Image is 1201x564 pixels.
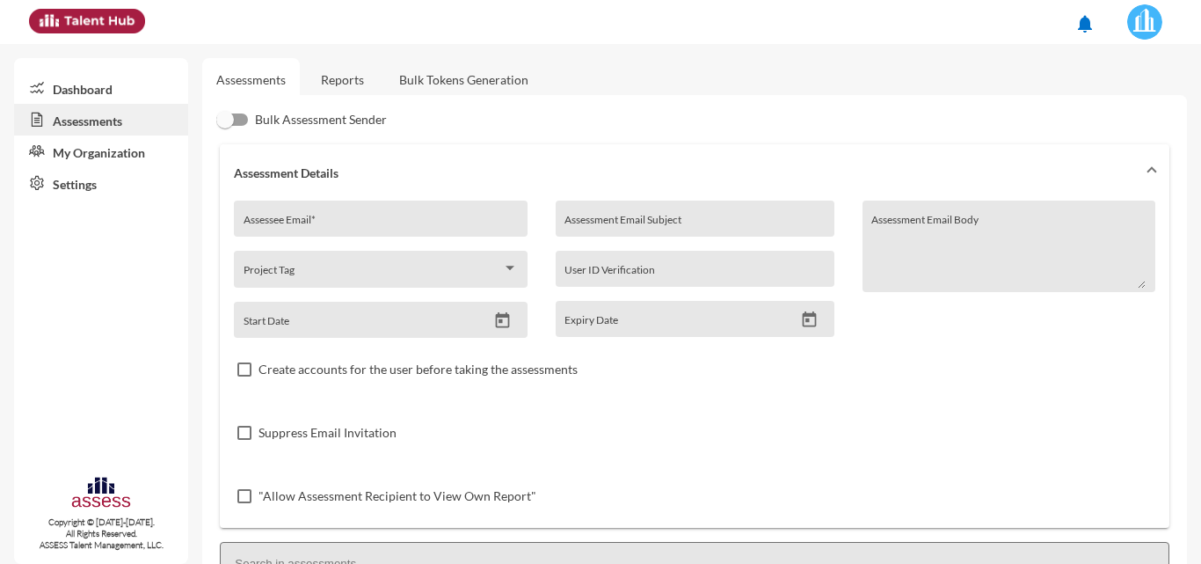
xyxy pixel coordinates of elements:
[258,486,536,507] span: "Allow Assessment Recipient to View Own Report"
[1074,13,1095,34] mat-icon: notifications
[216,72,286,87] a: Assessments
[385,58,542,101] a: Bulk Tokens Generation
[70,475,131,513] img: assesscompany-logo.png
[14,72,188,104] a: Dashboard
[258,422,397,443] span: Suppress Email Invitation
[220,144,1169,201] mat-expansion-panel-header: Assessment Details
[234,165,1134,180] mat-panel-title: Assessment Details
[255,109,387,130] span: Bulk Assessment Sender
[307,58,378,101] a: Reports
[14,167,188,199] a: Settings
[487,311,518,330] button: Open calendar
[14,516,188,551] p: Copyright © [DATE]-[DATE]. All Rights Reserved. ASSESS Talent Management, LLC.
[258,359,578,380] span: Create accounts for the user before taking the assessments
[14,104,188,136] a: Assessments
[794,311,825,329] button: Open calendar
[14,136,188,167] a: My Organization
[220,201,1169,528] div: Assessment Details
